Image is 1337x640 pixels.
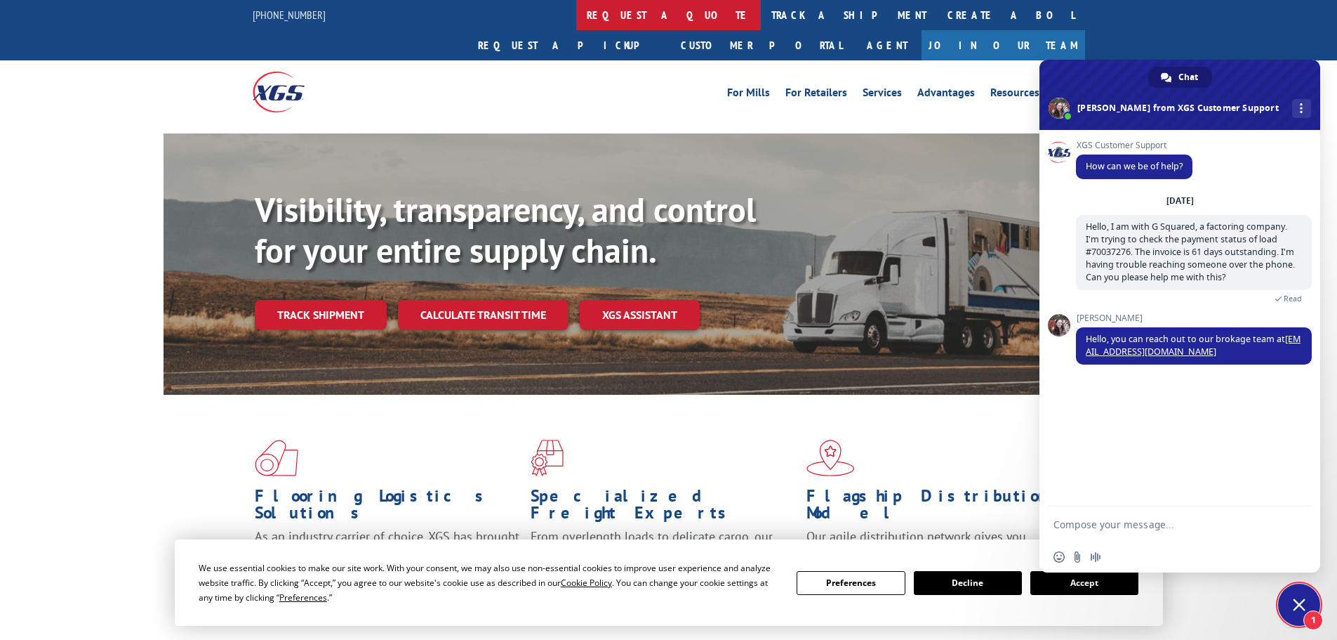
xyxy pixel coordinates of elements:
span: Read [1284,294,1302,303]
a: Calculate transit time [398,300,568,330]
img: xgs-icon-total-supply-chain-intelligence-red [255,440,298,476]
span: Cookie Policy [561,577,612,589]
span: Our agile distribution network gives you nationwide inventory management on demand. [806,528,1065,561]
p: From overlength loads to delicate cargo, our experienced staff knows the best way to move your fr... [531,528,796,591]
span: Audio message [1090,551,1101,563]
div: Cookie Consent Prompt [175,540,1163,626]
h1: Flooring Logistics Solutions [255,488,520,528]
div: Chat [1148,67,1212,88]
a: [EMAIL_ADDRESS][DOMAIN_NAME] [1086,333,1301,358]
textarea: Compose your message... [1053,518,1275,531]
a: Customer Portal [670,30,853,60]
div: [DATE] [1166,197,1194,205]
span: XGS Customer Support [1076,141,1192,150]
span: Preferences [279,592,327,603]
button: Preferences [797,571,905,595]
span: [PERSON_NAME] [1076,313,1312,323]
b: Visibility, transparency, and control for your entire supply chain. [255,188,756,272]
a: Resources [990,87,1039,103]
button: Accept [1030,571,1138,595]
a: Track shipment [255,300,387,329]
span: Insert an emoji [1053,551,1065,563]
span: Send a file [1072,551,1083,563]
span: Chat [1178,67,1198,88]
div: More channels [1292,99,1311,118]
div: We use essential cookies to make our site work. With your consent, we may also use non-essential ... [199,561,780,605]
h1: Specialized Freight Experts [531,488,796,528]
span: As an industry carrier of choice, XGS has brought innovation and dedication to flooring logistics... [255,528,519,578]
span: Hello, you can reach out to our brokage team at [1086,333,1301,358]
span: How can we be of help? [1086,160,1183,172]
a: For Retailers [785,87,847,103]
img: xgs-icon-flagship-distribution-model-red [806,440,855,476]
span: Hello, I am with G Squared, a factoring company. I'm trying to check the payment status of load #... [1086,221,1295,283]
a: Agent [853,30,922,60]
a: For Mills [727,87,770,103]
a: Join Our Team [922,30,1085,60]
h1: Flagship Distribution Model [806,488,1072,528]
a: [PHONE_NUMBER] [253,8,326,22]
div: Close chat [1278,584,1320,626]
span: 1 [1303,610,1323,630]
img: xgs-icon-focused-on-flooring-red [531,440,564,476]
a: Request a pickup [467,30,670,60]
a: XGS ASSISTANT [580,300,700,330]
a: Advantages [917,87,975,103]
button: Decline [914,571,1022,595]
a: Services [863,87,902,103]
